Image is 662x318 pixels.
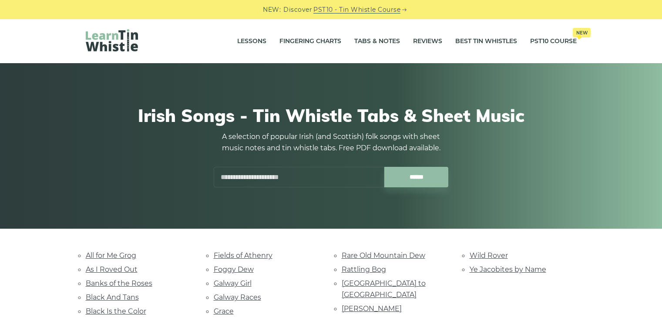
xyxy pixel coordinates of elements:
[86,251,136,260] a: All for Me Grog
[413,30,442,52] a: Reviews
[86,265,138,274] a: As I Roved Out
[342,265,386,274] a: Rattling Bog
[214,293,261,301] a: Galway Races
[455,30,517,52] a: Best Tin Whistles
[354,30,400,52] a: Tabs & Notes
[530,30,577,52] a: PST10 CourseNew
[86,279,152,288] a: Banks of the Roses
[214,131,449,154] p: A selection of popular Irish (and Scottish) folk songs with sheet music notes and tin whistle tab...
[86,29,138,51] img: LearnTinWhistle.com
[214,307,234,315] a: Grace
[342,279,426,299] a: [GEOGRAPHIC_DATA] to [GEOGRAPHIC_DATA]
[237,30,266,52] a: Lessons
[279,30,341,52] a: Fingering Charts
[86,105,577,126] h1: Irish Songs - Tin Whistle Tabs & Sheet Music
[342,304,402,313] a: [PERSON_NAME]
[214,279,252,288] a: Galway Girl
[214,265,254,274] a: Foggy Dew
[86,293,139,301] a: Black And Tans
[470,251,508,260] a: Wild Rover
[573,28,591,37] span: New
[214,251,272,260] a: Fields of Athenry
[86,307,146,315] a: Black Is the Color
[342,251,425,260] a: Rare Old Mountain Dew
[470,265,546,274] a: Ye Jacobites by Name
